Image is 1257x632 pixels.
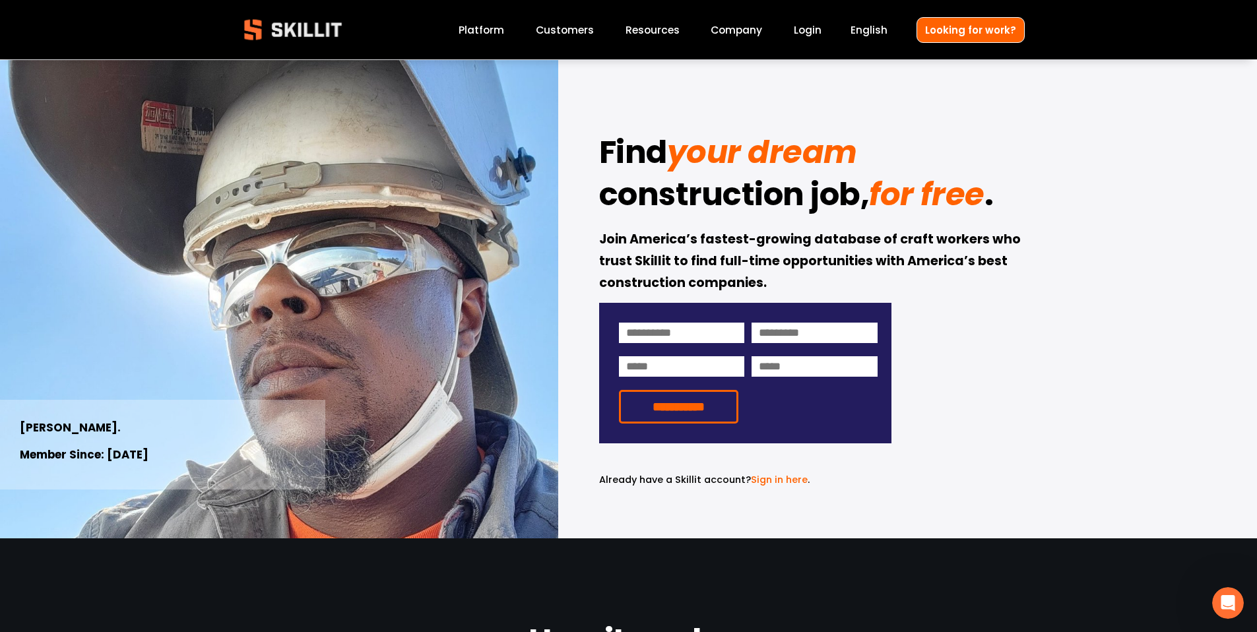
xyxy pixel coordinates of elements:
[984,170,994,224] strong: .
[851,21,887,39] div: language picker
[667,130,857,174] em: your dream
[599,472,891,488] p: .
[851,22,887,38] span: English
[599,230,1023,294] strong: Join America’s fastest-growing database of craft workers who trust Skillit to find full-time oppo...
[917,17,1025,43] a: Looking for work?
[599,473,751,486] span: Already have a Skillit account?
[626,22,680,38] span: Resources
[536,21,594,39] a: Customers
[20,419,121,438] strong: [PERSON_NAME].
[233,10,353,49] img: Skillit
[1212,587,1244,619] iframe: Intercom live chat
[869,172,984,216] em: for free
[599,128,667,182] strong: Find
[599,170,870,224] strong: construction job,
[626,21,680,39] a: folder dropdown
[459,21,504,39] a: Platform
[794,21,822,39] a: Login
[751,473,808,486] a: Sign in here
[20,446,148,465] strong: Member Since: [DATE]
[711,21,762,39] a: Company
